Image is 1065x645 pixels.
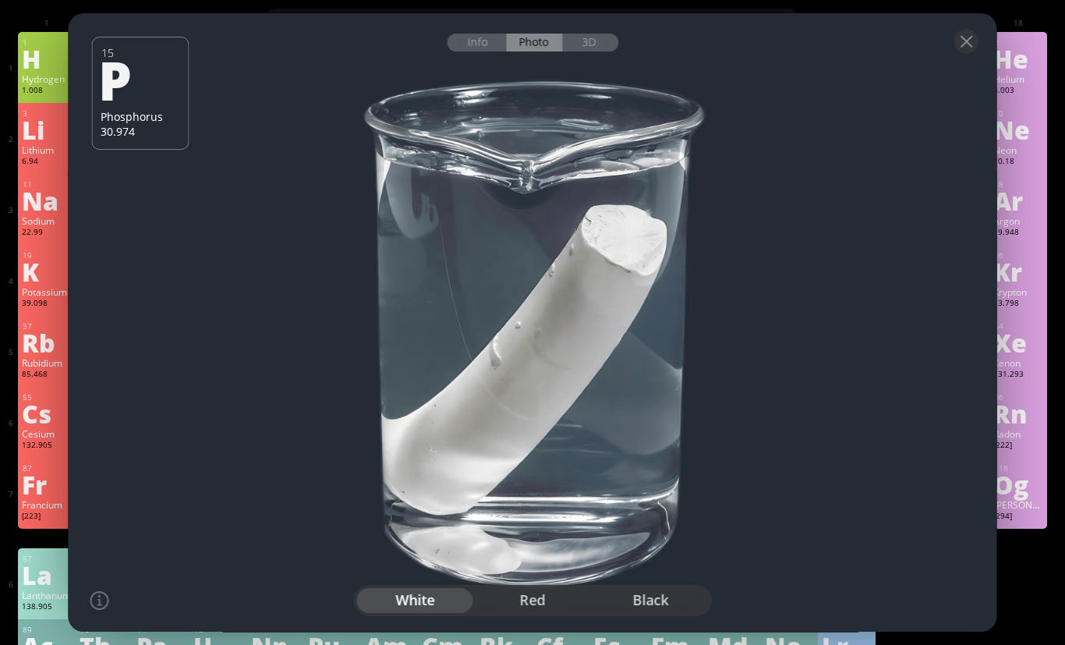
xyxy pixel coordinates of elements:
div: Hydrogen [22,73,71,85]
div: Ne [993,117,1042,142]
div: 83.798 [993,298,1042,310]
div: [PERSON_NAME] [993,498,1042,511]
div: Fr [22,472,71,497]
div: Potassium [22,285,71,298]
div: 20.18 [993,156,1042,168]
div: Info [447,34,507,51]
div: [294] [993,511,1042,523]
div: Lithium [22,144,71,156]
div: Helium [993,73,1042,85]
div: 85.468 [22,369,71,381]
div: 36 [994,250,1042,260]
div: Sodium [22,214,71,227]
div: Xe [993,330,1042,355]
div: 89 [23,625,71,635]
div: 4.003 [993,85,1042,97]
div: Ar [993,188,1042,213]
div: 54 [994,321,1042,331]
div: Cesium [22,427,71,440]
div: P [98,53,179,106]
div: Cs [22,401,71,426]
div: Neon [993,144,1042,156]
div: [223] [22,511,71,523]
div: Krypton [993,285,1042,298]
div: [222] [993,440,1042,452]
div: H [22,46,71,71]
div: 10 [994,108,1042,119]
div: white [356,588,474,613]
div: Phosphorus [101,109,181,124]
div: 39.948 [993,227,1042,239]
div: red [474,588,592,613]
div: Li [22,117,71,142]
div: black [591,588,709,613]
div: Na [22,188,71,213]
div: Francium [22,498,71,511]
div: Og [993,472,1042,497]
div: Rn [993,401,1042,426]
div: 11 [23,179,71,190]
div: Rb [22,330,71,355]
div: 6.94 [22,156,71,168]
div: Radon [993,427,1042,440]
div: 86 [994,392,1042,402]
div: 19 [23,250,71,260]
div: 118 [994,463,1042,473]
div: 1.008 [22,85,71,97]
div: 3 [23,108,71,119]
div: 1 [23,37,71,48]
div: Lanthanum [22,589,71,601]
div: 2 [994,37,1042,48]
div: 138.905 [22,601,71,614]
div: 132.905 [22,440,71,452]
div: 22.99 [22,227,71,239]
div: 87 [23,463,71,473]
div: Kr [993,259,1042,284]
div: Argon [993,214,1042,227]
div: 131.293 [993,369,1042,381]
div: La [22,562,71,587]
div: K [22,259,71,284]
div: Rubidium [22,356,71,369]
div: 39.098 [22,298,71,310]
div: 3D [562,34,618,51]
div: 55 [23,392,71,402]
div: 30.974 [101,124,181,139]
div: Xenon [993,356,1042,369]
div: 37 [23,321,71,331]
div: 57 [23,554,71,564]
div: 18 [994,179,1042,190]
div: He [993,46,1042,71]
